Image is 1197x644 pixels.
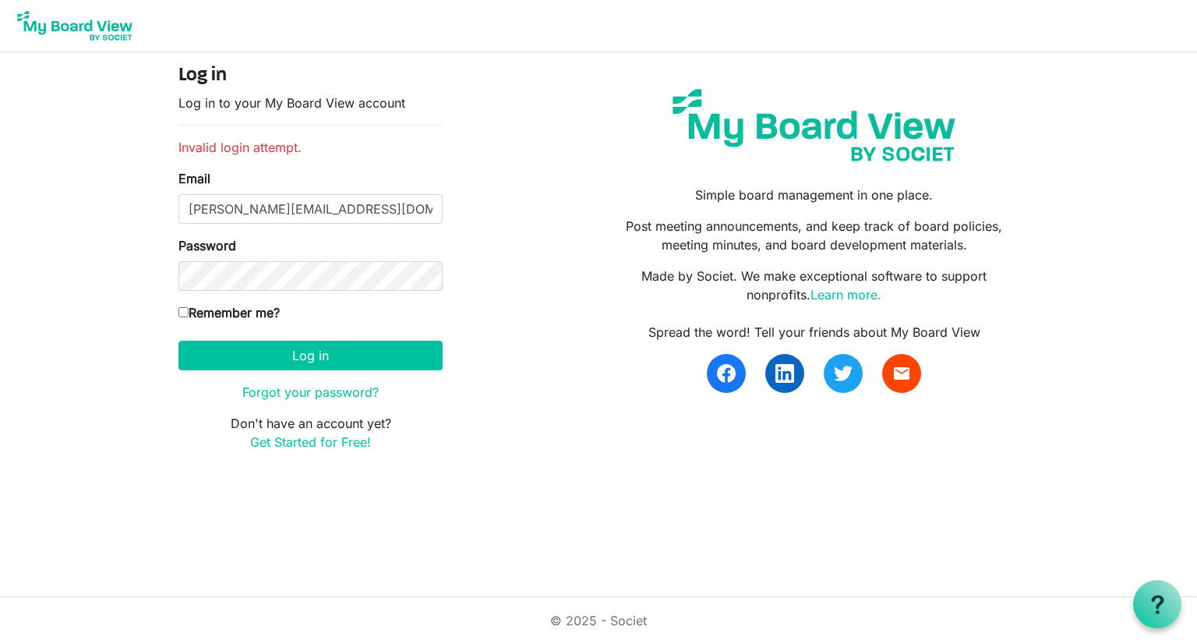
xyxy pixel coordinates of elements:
[242,384,379,400] a: Forgot your password?
[178,414,443,451] p: Don't have an account yet?
[882,354,921,393] a: email
[250,434,371,450] a: Get Started for Free!
[178,236,236,255] label: Password
[178,169,210,188] label: Email
[775,364,794,383] img: linkedin.svg
[661,77,967,173] img: my-board-view-societ.svg
[12,6,137,45] img: My Board View Logo
[178,303,280,322] label: Remember me?
[610,186,1019,204] p: Simple board management in one place.
[178,138,443,157] li: Invalid login attempt.
[178,307,189,317] input: Remember me?
[717,364,736,383] img: facebook.svg
[610,217,1019,254] p: Post meeting announcements, and keep track of board policies, meeting minutes, and board developm...
[178,341,443,370] button: Log in
[834,364,853,383] img: twitter.svg
[810,287,881,303] a: Learn more.
[178,94,443,112] p: Log in to your My Board View account
[178,65,443,87] h4: Log in
[550,613,647,628] a: © 2025 - Societ
[610,323,1019,341] div: Spread the word! Tell your friends about My Board View
[892,364,911,383] span: email
[610,267,1019,304] p: Made by Societ. We make exceptional software to support nonprofits.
